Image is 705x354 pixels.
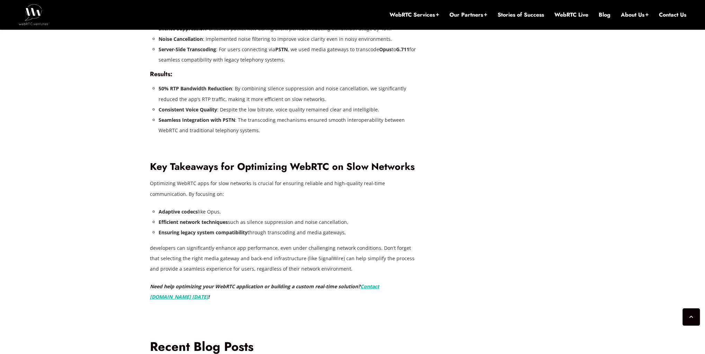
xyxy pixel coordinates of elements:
li: such as silence suppression and noise cancellation, [159,217,417,227]
a: Our Partners [449,11,487,19]
em: Need help optimizing your WebRTC application or building a custom real-time solution? ! [150,283,379,300]
li: : Despite the low bitrate, voice quality remained clear and intelligible. [159,105,417,115]
strong: Key Takeaways for Optimizing WebRTC on Slow Networks [150,160,415,174]
li: : For users connecting via , we used media gateways to transcode to for seamless compatibility wi... [159,44,417,65]
strong: Seamless Integration with PSTN [159,117,235,123]
strong: Consistent Voice Quality [159,106,217,113]
a: About Us [621,11,649,19]
img: WebRTC.ventures [19,4,48,25]
li: : By combining silence suppression and noise cancellation, we significantly reduced the app’s RTP... [159,83,417,104]
a: Contact [DOMAIN_NAME] [DATE] [150,283,379,300]
a: Contact Us [659,11,686,19]
h3: Recent Blog Posts [150,339,417,354]
strong: Opus [379,46,392,53]
strong: 50% RTP Bandwidth Reduction [159,85,232,92]
strong: Server-Side Transcoding [159,46,216,53]
strong: Adaptive codecs [159,208,198,215]
strong: G.711 [396,46,409,53]
p: Optimizing WebRTC apps for slow networks is crucial for ensuring reliable and high-quality real-t... [150,178,417,199]
a: Stories of Success [498,11,544,19]
strong: Noise Cancellation [159,36,203,42]
strong: Efficient network techniques [159,219,228,225]
strong: Silence Suppression [159,25,206,32]
a: WebRTC Live [554,11,588,19]
p: developers can significantly enhance app performance, even under challenging network conditions. ... [150,243,417,274]
li: : Implemented noise filtering to improve voice clarity even in noisy environments. [159,34,417,44]
li: through transcoding and media gateways, [159,227,417,238]
strong: PSTN [275,46,288,53]
strong: Ensuring legacy system compatibility [159,229,248,236]
li: like Opus, [159,207,417,217]
a: WebRTC Services [390,11,439,19]
a: Blog [599,11,610,19]
li: : The transcoding mechanisms ensured smooth interoperability between WebRTC and traditional telep... [159,115,417,136]
strong: Results: [150,70,172,79]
